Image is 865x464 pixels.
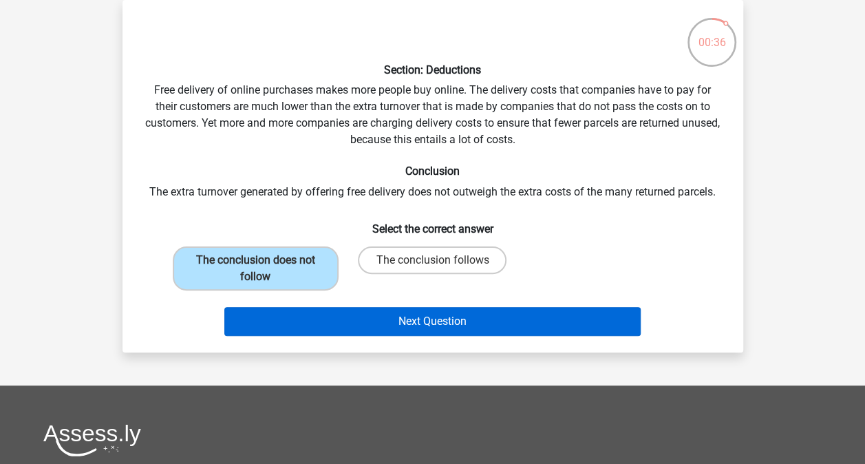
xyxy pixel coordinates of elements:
[358,246,506,274] label: The conclusion follows
[145,165,721,178] h6: Conclusion
[173,246,339,291] label: The conclusion does not follow
[224,307,641,336] button: Next Question
[128,11,738,341] div: Free delivery of online purchases makes more people buy online. The delivery costs that companies...
[686,17,738,51] div: 00:36
[145,211,721,235] h6: Select the correct answer
[43,424,141,456] img: Assessly logo
[145,63,721,76] h6: Section: Deductions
